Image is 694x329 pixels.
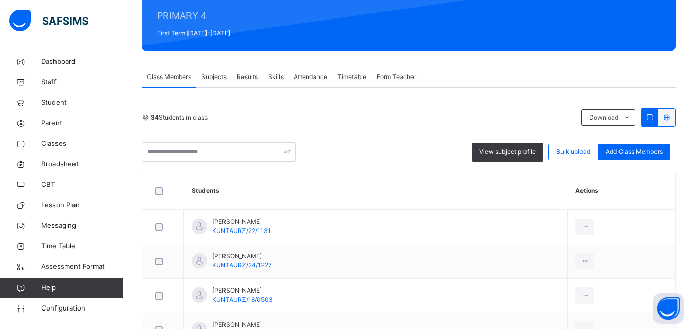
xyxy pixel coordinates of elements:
span: Time Table [41,241,123,251]
b: 34 [151,113,159,121]
span: Students in class [151,113,208,122]
span: Student [41,98,123,108]
span: Form Teacher [377,72,416,82]
span: Attendance [294,72,327,82]
span: Parent [41,118,123,128]
button: Open asap [653,293,684,324]
span: Bulk upload [556,147,590,157]
span: Lesson Plan [41,200,123,210]
span: Skills [268,72,284,82]
span: Dashboard [41,56,123,67]
span: [PERSON_NAME] [212,217,271,226]
th: Actions [568,172,675,210]
span: Class Members [147,72,191,82]
span: Classes [41,139,123,149]
span: Broadsheet [41,159,123,169]
span: KUNTAURZ/18/0503 [212,296,273,303]
span: Download [589,113,618,122]
th: Students [184,172,568,210]
span: KUNTAURZ/24/1227 [212,261,272,269]
span: Configuration [41,303,123,314]
span: Messaging [41,221,123,231]
span: View subject profile [479,147,536,157]
span: [PERSON_NAME] [212,251,272,261]
span: KUNTAURZ/22/1131 [212,227,271,235]
span: CBT [41,180,123,190]
span: Timetable [337,72,366,82]
span: Staff [41,77,123,87]
span: [PERSON_NAME] [212,286,273,295]
span: Help [41,283,123,293]
span: Results [237,72,258,82]
span: Add Class Members [606,147,663,157]
span: Subjects [201,72,227,82]
span: Assessment Format [41,262,123,272]
img: safsims [9,10,88,31]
